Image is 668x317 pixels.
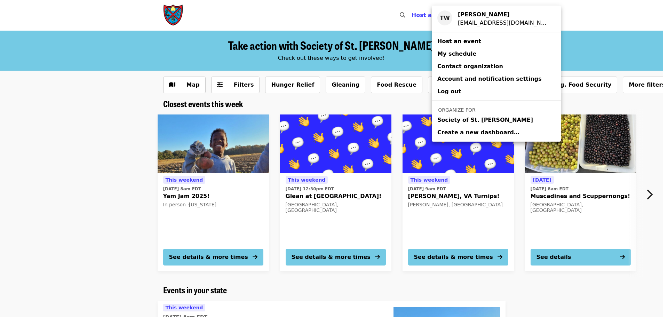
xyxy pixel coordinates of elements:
span: My schedule [437,50,476,57]
div: nc-glean@endhunger.org [458,19,550,27]
a: Account and notification settings [432,73,561,85]
a: My schedule [432,48,561,60]
span: Create a new dashboard… [437,129,519,136]
a: Host an event [432,35,561,48]
a: Contact organization [432,60,561,73]
a: Log out [432,85,561,98]
span: Log out [437,88,461,95]
a: TW[PERSON_NAME][EMAIL_ADDRESS][DOMAIN_NAME] [432,8,561,29]
span: Host an event [437,38,481,45]
div: Taylor Wolfe [458,10,550,19]
strong: [PERSON_NAME] [458,11,510,18]
div: TW [437,10,452,25]
span: Society of St. [PERSON_NAME] [437,116,533,124]
a: Society of St. [PERSON_NAME] [432,114,561,126]
span: Organize for [438,107,475,113]
span: Account and notification settings [437,76,542,82]
span: Contact organization [437,63,503,70]
a: Create a new dashboard… [432,126,561,139]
